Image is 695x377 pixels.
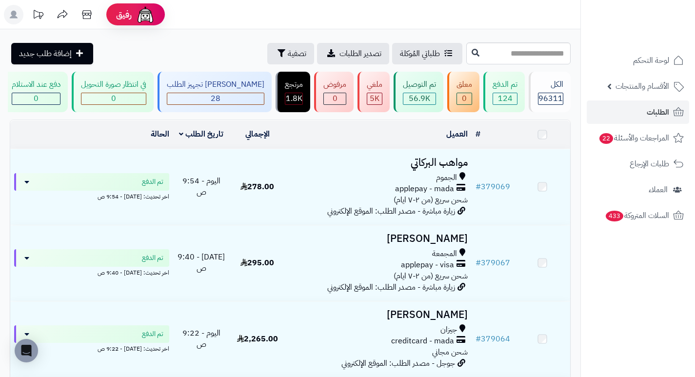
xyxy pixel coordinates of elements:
[111,93,116,104] span: 0
[403,79,436,90] div: تم التوصيل
[182,327,220,350] span: اليوم - 9:22 ص
[356,72,392,112] a: ملغي 5K
[285,93,302,104] div: 1836
[498,93,513,104] span: 124
[587,126,689,150] a: المراجعات والأسئلة22
[26,5,50,27] a: تحديثات المنصة
[587,100,689,124] a: الطلبات
[317,43,389,64] a: تصدير الطلبات
[81,93,146,104] div: 0
[289,233,468,244] h3: [PERSON_NAME]
[34,93,39,104] span: 0
[70,72,156,112] a: في انتظار صورة التحويل 0
[182,175,220,198] span: اليوم - 9:54 ص
[327,205,455,217] span: زيارة مباشرة - مصدر الطلب: الموقع الإلكتروني
[445,72,481,112] a: معلق 0
[289,309,468,320] h3: [PERSON_NAME]
[400,48,440,60] span: طلباتي المُوكلة
[587,49,689,72] a: لوحة التحكم
[339,48,381,60] span: تصدير الطلبات
[395,183,454,195] span: applepay - mada
[476,128,480,140] a: #
[527,72,573,112] a: الكل96311
[237,333,278,345] span: 2,265.00
[12,79,60,90] div: دفع عند الاستلام
[476,181,510,193] a: #379069
[587,152,689,176] a: طلبات الإرجاع
[367,93,382,104] div: 4995
[440,324,457,336] span: جيزان
[394,270,468,282] span: شحن سريع (من ٢-٧ ايام)
[392,72,445,112] a: تم التوصيل 56.9K
[605,209,669,222] span: السلات المتروكة
[367,79,382,90] div: ملغي
[493,93,517,104] div: 124
[274,72,312,112] a: مرتجع 1.8K
[341,357,455,369] span: جوجل - مصدر الطلب: الموقع الإلكتروني
[606,211,623,221] span: 433
[245,128,270,140] a: الإجمالي
[476,333,510,345] a: #379064
[598,131,669,145] span: المراجعات والأسئلة
[538,79,563,90] div: الكل
[323,79,346,90] div: مرفوض
[633,54,669,67] span: لوحة التحكم
[587,204,689,227] a: السلات المتروكة433
[457,79,472,90] div: معلق
[81,79,146,90] div: في انتظار صورة التحويل
[432,248,457,259] span: المجمعة
[142,329,163,339] span: تم الدفع
[286,93,302,104] span: 1.8K
[240,181,274,193] span: 278.00
[401,259,454,271] span: applepay - visa
[0,72,70,112] a: دفع عند الاستلام 0
[179,128,223,140] a: تاريخ الطلب
[476,257,481,269] span: #
[324,93,346,104] div: 0
[156,72,274,112] a: [PERSON_NAME] تجهيز الطلب 28
[167,79,264,90] div: [PERSON_NAME] تجهيز الطلب
[493,79,517,90] div: تم الدفع
[142,177,163,187] span: تم الدفع
[167,93,264,104] div: 28
[267,43,314,64] button: تصفية
[476,181,481,193] span: #
[370,93,379,104] span: 5K
[178,251,225,274] span: [DATE] - 9:40 ص
[312,72,356,112] a: مرفوض 0
[649,183,668,197] span: العملاء
[19,48,72,60] span: إضافة طلب جديد
[587,178,689,201] a: العملاء
[436,172,457,183] span: الجموم
[240,257,274,269] span: 295.00
[630,157,669,171] span: طلبات الإرجاع
[481,72,527,112] a: تم الدفع 124
[327,281,455,293] span: زيارة مباشرة - مصدر الطلب: الموقع الإلكتروني
[211,93,220,104] span: 28
[333,93,338,104] span: 0
[11,43,93,64] a: إضافة طلب جديد
[476,333,481,345] span: #
[476,257,510,269] a: #379067
[616,79,669,93] span: الأقسام والمنتجات
[647,105,669,119] span: الطلبات
[14,267,169,277] div: اخر تحديث: [DATE] - 9:40 ص
[599,133,613,144] span: 22
[151,128,169,140] a: الحالة
[391,336,454,347] span: creditcard - mada
[15,339,38,362] div: Open Intercom Messenger
[446,128,468,140] a: العميل
[403,93,436,104] div: 56949
[289,157,468,168] h3: مواهب البركاتي
[432,346,468,358] span: شحن مجاني
[288,48,306,60] span: تصفية
[394,194,468,206] span: شحن سريع (من ٢-٧ ايام)
[142,253,163,263] span: تم الدفع
[14,191,169,201] div: اخر تحديث: [DATE] - 9:54 ص
[457,93,472,104] div: 0
[285,79,303,90] div: مرتجع
[12,93,60,104] div: 0
[14,343,169,353] div: اخر تحديث: [DATE] - 9:22 ص
[409,93,430,104] span: 56.9K
[538,93,563,104] span: 96311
